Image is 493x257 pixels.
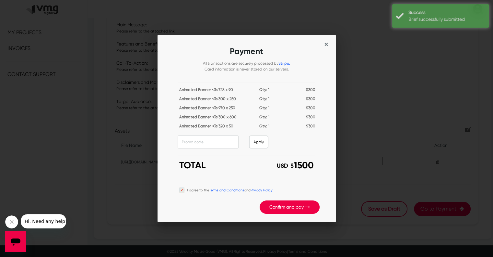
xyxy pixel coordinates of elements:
div: Qty: 1 [247,96,281,105]
div: Qty: 1 [247,114,281,123]
span: USD [277,162,288,170]
span: $ [306,87,308,92]
iframe: Button to launch messaging window [5,231,26,252]
div: Brief successfully submitted [408,16,480,23]
input: Promo code [178,135,239,148]
span: $ [290,162,294,170]
div: 300 [281,87,315,96]
h3: 1500 [252,160,314,171]
div: 300 [281,96,315,105]
div: Animated Banner <3s 300 x 600 [179,114,247,123]
div: Qty: 1 [247,123,281,132]
iframe: Close message [5,215,18,228]
div: Animated Banner <3s 728 x 90 [179,87,247,96]
div: 300 [281,114,315,123]
div: All transactions are securely processed by Card information is never stored on our servers. [178,60,315,79]
iframe: Message from company [21,214,66,228]
div: Animated Banner <3s 970 x 250 [179,105,247,114]
span: $ [306,115,308,119]
a: Stripe. [278,61,290,66]
button: Close [324,41,328,48]
a: Terms and Conditions [209,188,244,192]
div: Success [408,9,480,16]
h2: Payment [178,45,315,61]
button: Apply [249,135,268,148]
label: I agree to the and [187,186,273,193]
div: Qty: 1 [247,105,281,114]
span: $ [306,106,308,110]
div: Qty: 1 [247,87,281,96]
h3: TOTAL [179,160,242,171]
span: $ [306,96,308,101]
div: 300 [281,123,315,132]
a: Privacy Policy [251,188,273,192]
span: $ [306,124,308,128]
span: × [324,40,328,49]
button: Confirm and pay [260,200,320,214]
div: 300 [281,105,315,114]
div: Animated Banner <3s 320 x 50 [179,123,247,132]
span: Hi. Need any help? [4,5,47,10]
div: Animated Banner <3s 300 x 250 [179,96,247,105]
